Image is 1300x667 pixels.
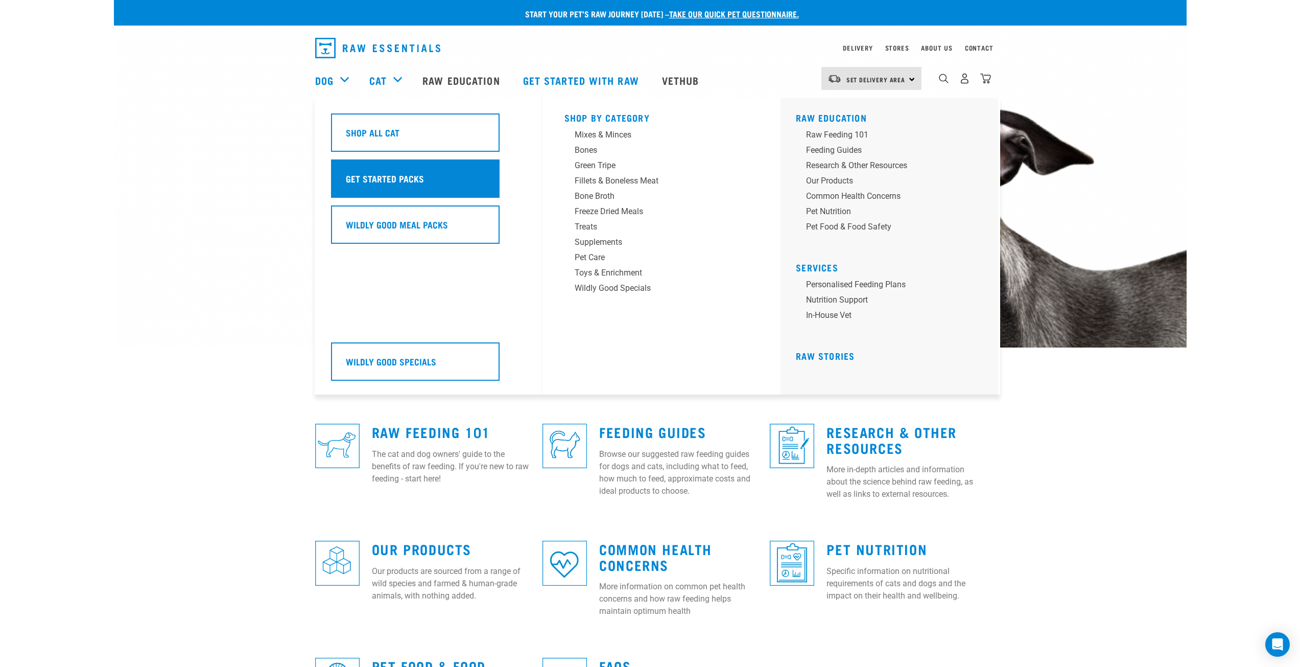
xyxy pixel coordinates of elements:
[796,129,990,144] a: Raw Feeding 101
[542,424,587,468] img: re-icons-cat2-sq-blue.png
[885,46,909,50] a: Stores
[346,172,424,185] h5: Get Started Packs
[806,190,965,202] div: Common Health Concerns
[412,60,512,101] a: Raw Education
[575,144,734,156] div: Bones
[806,175,965,187] div: Our Products
[599,428,706,435] a: Feeding Guides
[331,159,525,205] a: Get Started Packs
[826,565,985,602] p: Specific information on nutritional requirements of cats and dogs and the impact on their health ...
[796,175,990,190] a: Our Products
[806,205,965,218] div: Pet Nutrition
[796,159,990,175] a: Research & Other Resources
[796,190,990,205] a: Common Health Concerns
[843,46,872,50] a: Delivery
[575,251,734,264] div: Pet Care
[575,282,734,294] div: Wildly Good Specials
[575,190,734,202] div: Bone Broth
[564,112,759,121] h5: Shop By Category
[564,251,759,267] a: Pet Care
[307,34,994,62] nav: dropdown navigation
[796,309,990,325] a: In-house vet
[599,448,758,497] p: Browse our suggested raw feeding guides for dogs and cats, including what to feed, how much to fe...
[796,221,990,236] a: Pet Food & Food Safety
[575,221,734,233] div: Treats
[770,424,814,468] img: re-icons-healthcheck1-sq-blue.png
[965,46,994,50] a: Contact
[921,46,952,50] a: About Us
[346,218,448,231] h5: Wildly Good Meal Packs
[806,159,965,172] div: Research & Other Resources
[114,60,1187,101] nav: dropdown navigation
[564,267,759,282] a: Toys & Enrichment
[796,353,855,358] a: Raw Stories
[846,78,906,81] span: Set Delivery Area
[959,73,970,84] img: user.png
[315,73,334,88] a: Dog
[828,74,841,83] img: van-moving.png
[826,428,957,451] a: Research & Other Resources
[369,73,387,88] a: Cat
[806,129,965,141] div: Raw Feeding 101
[652,60,712,101] a: Vethub
[346,355,436,368] h5: Wildly Good Specials
[513,60,652,101] a: Get started with Raw
[372,448,530,485] p: The cat and dog owners' guide to the benefits of raw feeding. If you're new to raw feeding - star...
[564,159,759,175] a: Green Tripe
[806,221,965,233] div: Pet Food & Food Safety
[564,282,759,297] a: Wildly Good Specials
[122,8,1194,20] p: Start your pet’s raw journey [DATE] –
[796,262,990,270] h5: Services
[346,126,399,139] h5: Shop All Cat
[372,565,530,602] p: Our products are sourced from a range of wild species and farmed & human-grade animals, with noth...
[1265,632,1290,657] div: Open Intercom Messenger
[770,541,814,585] img: re-icons-healthcheck3-sq-blue.png
[939,74,949,83] img: home-icon-1@2x.png
[564,175,759,190] a: Fillets & Boneless Meat
[564,221,759,236] a: Treats
[575,129,734,141] div: Mixes & Minces
[806,144,965,156] div: Feeding Guides
[796,279,990,294] a: Personalised Feeding Plans
[669,11,799,16] a: take our quick pet questionnaire.
[826,545,927,553] a: Pet Nutrition
[564,129,759,144] a: Mixes & Minces
[575,267,734,279] div: Toys & Enrichment
[564,190,759,205] a: Bone Broth
[599,545,712,568] a: Common Health Concerns
[331,205,525,251] a: Wildly Good Meal Packs
[826,464,985,500] p: More in-depth articles and information about the science behind raw feeding, as well as links to ...
[796,205,990,221] a: Pet Nutrition
[315,38,440,58] img: Raw Essentials Logo
[796,115,867,120] a: Raw Education
[315,541,360,585] img: re-icons-cubes2-sq-blue.png
[315,424,360,468] img: re-icons-dog3-sq-blue.png
[599,581,758,617] p: More information on common pet health concerns and how raw feeding helps maintain optimum health
[542,541,587,585] img: re-icons-heart-sq-blue.png
[980,73,991,84] img: home-icon@2x.png
[372,428,490,435] a: Raw Feeding 101
[331,342,525,388] a: Wildly Good Specials
[575,205,734,218] div: Freeze Dried Meals
[564,144,759,159] a: Bones
[372,545,471,553] a: Our Products
[331,113,525,159] a: Shop All Cat
[564,236,759,251] a: Supplements
[575,159,734,172] div: Green Tripe
[564,205,759,221] a: Freeze Dried Meals
[796,144,990,159] a: Feeding Guides
[796,294,990,309] a: Nutrition Support
[575,236,734,248] div: Supplements
[575,175,734,187] div: Fillets & Boneless Meat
